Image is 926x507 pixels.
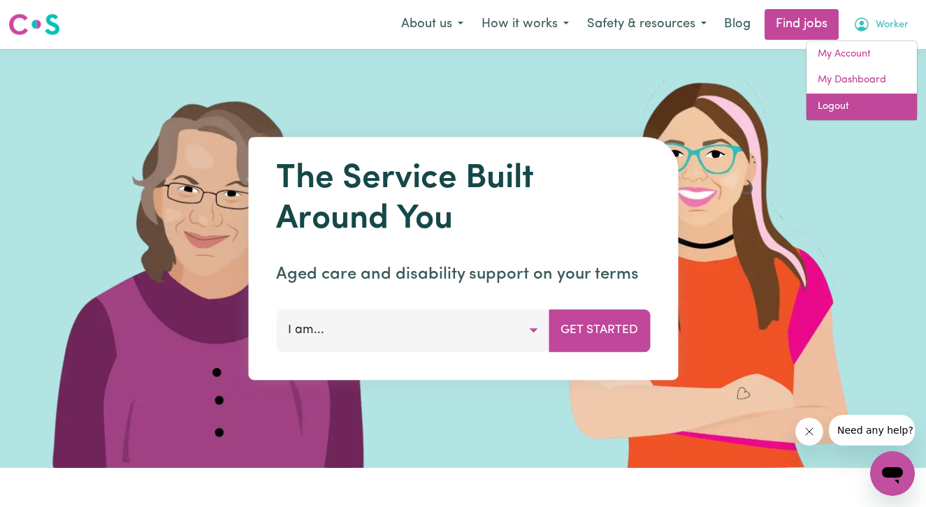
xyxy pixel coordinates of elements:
[829,415,915,446] iframe: Message from company
[8,12,60,37] img: Careseekers logo
[806,67,917,94] a: My Dashboard
[276,309,549,351] button: I am...
[8,8,60,41] a: Careseekers logo
[276,262,650,287] p: Aged care and disability support on your terms
[806,41,917,68] a: My Account
[765,9,839,40] a: Find jobs
[806,94,917,120] a: Logout
[472,10,578,39] button: How it works
[392,10,472,39] button: About us
[876,17,909,33] span: Worker
[795,418,823,446] iframe: Close message
[549,309,650,351] button: Get Started
[870,451,915,496] iframe: Button to launch messaging window
[806,41,918,121] div: My Account
[716,9,759,40] a: Blog
[276,159,650,240] h1: The Service Built Around You
[844,10,918,39] button: My Account
[578,10,716,39] button: Safety & resources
